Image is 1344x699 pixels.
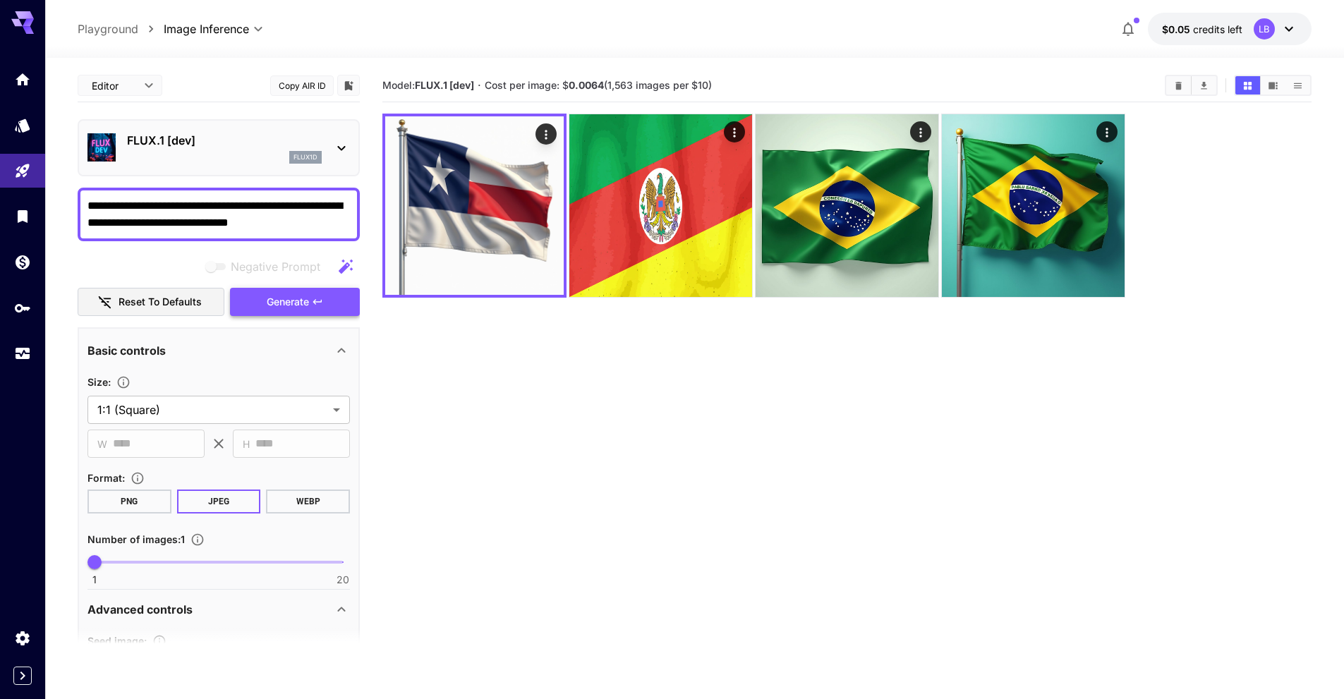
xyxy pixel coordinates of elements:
[342,77,355,94] button: Add to library
[92,78,135,93] span: Editor
[14,112,31,130] div: Models
[415,79,474,91] b: FLUX.1 [dev]
[910,121,931,142] div: Actions
[14,629,31,647] div: Settings
[535,123,557,145] div: Actions
[1234,75,1312,96] div: Show images in grid viewShow images in video viewShow images in list view
[127,132,322,149] p: FLUX.1 [dev]
[78,20,138,37] a: Playground
[724,121,745,142] div: Actions
[230,288,360,317] button: Generate
[87,342,166,359] p: Basic controls
[1162,23,1193,35] span: $0.05
[942,114,1125,297] img: 2Q==
[267,293,309,311] span: Generate
[337,573,349,587] span: 20
[756,114,938,297] img: Z
[266,490,350,513] button: WEBP
[1261,76,1285,95] button: Show images in video view
[569,114,752,297] img: 2Q==
[14,299,31,317] div: API Keys
[87,533,185,545] span: Number of images : 1
[1096,121,1118,142] div: Actions
[382,79,474,91] span: Model:
[87,334,350,367] div: Basic controls
[125,471,150,485] button: Choose the file format for the output image.
[97,401,327,418] span: 1:1 (Square)
[87,592,350,626] div: Advanced controls
[1193,23,1242,35] span: credits left
[385,116,564,295] img: Z
[485,79,712,91] span: Cost per image: $ (1,563 images per $10)
[1165,75,1218,96] div: Clear ImagesDownload All
[78,20,164,37] nav: breadcrumb
[14,345,31,363] div: Usage
[14,158,31,176] div: Playground
[87,472,125,484] span: Format :
[202,257,332,275] span: Negative prompts are not compatible with the selected model.
[87,376,111,388] span: Size :
[14,71,31,88] div: Home
[14,204,31,221] div: Library
[1162,22,1242,37] div: $0.05
[1148,13,1312,45] button: $0.05LB
[1285,76,1310,95] button: Show images in list view
[243,436,250,452] span: H
[177,490,261,513] button: JPEG
[1235,76,1260,95] button: Show images in grid view
[270,75,334,96] button: Copy AIR ID
[13,667,32,685] button: Expand sidebar
[111,375,136,389] button: Adjust the dimensions of the generated image by specifying its width and height in pixels, or sel...
[78,288,224,317] button: Reset to defaults
[87,126,350,169] div: FLUX.1 [dev]flux1d
[569,79,604,91] b: 0.0064
[14,253,31,271] div: Wallet
[87,601,193,618] p: Advanced controls
[478,77,481,94] p: ·
[87,490,171,513] button: PNG
[164,20,249,37] span: Image Inference
[1192,76,1216,95] button: Download All
[1254,18,1275,39] div: LB
[92,573,97,587] span: 1
[293,152,317,162] p: flux1d
[185,533,210,547] button: Specify how many images to generate in a single request. Each image generation will be charged se...
[97,436,107,452] span: W
[231,258,320,275] span: Negative Prompt
[1166,76,1191,95] button: Clear Images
